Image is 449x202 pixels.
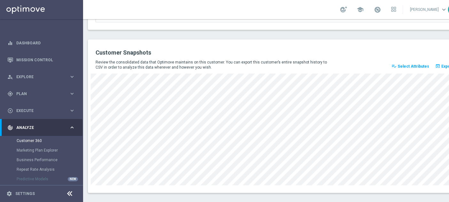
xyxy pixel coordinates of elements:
[17,146,82,155] div: Marketing Plan Explorer
[7,74,69,80] div: Explore
[7,108,13,114] i: play_circle_outline
[16,126,69,130] span: Analyze
[7,40,13,46] i: equalizer
[16,51,75,68] a: Mission Control
[7,41,75,46] button: equalizer Dashboard
[17,165,82,174] div: Repeat Rate Analysis
[7,108,75,113] button: play_circle_outline Execute keyboard_arrow_right
[391,62,430,71] button: playlist_add_check Select Attributes
[7,51,75,68] div: Mission Control
[69,74,75,80] i: keyboard_arrow_right
[6,191,12,197] i: settings
[15,192,35,196] a: Settings
[7,91,75,96] button: gps_fixed Plan keyboard_arrow_right
[96,60,331,70] p: Review the consolidated data that Optimove maintains on this customer. You can export this custom...
[7,74,75,79] button: person_search Explore keyboard_arrow_right
[409,5,448,14] a: [PERSON_NAME]keyboard_arrow_down
[440,6,447,13] span: keyboard_arrow_down
[17,174,82,184] div: Predictive Models
[16,75,69,79] span: Explore
[357,6,364,13] span: school
[7,74,13,80] i: person_search
[96,49,270,56] h2: Customer Snapshots
[16,109,69,113] span: Execute
[7,91,13,97] i: gps_fixed
[391,64,397,69] i: playlist_add_check
[17,184,82,193] div: Cohorts Analysis
[7,91,69,97] div: Plan
[69,91,75,97] i: keyboard_arrow_right
[435,64,440,69] i: open_in_browser
[7,125,69,131] div: Analyze
[17,138,66,143] a: Customer 360
[17,136,82,146] div: Customer 360
[16,34,75,51] a: Dashboard
[7,57,75,63] button: Mission Control
[7,108,69,114] div: Execute
[17,167,66,172] a: Repeat Rate Analysis
[7,125,13,131] i: track_changes
[17,148,66,153] a: Marketing Plan Explorer
[7,125,75,130] button: track_changes Analyze keyboard_arrow_right
[68,177,78,181] div: NEW
[69,124,75,131] i: keyboard_arrow_right
[69,108,75,114] i: keyboard_arrow_right
[17,157,66,162] a: Business Performance
[17,155,82,165] div: Business Performance
[16,92,69,96] span: Plan
[398,64,429,69] span: Select Attributes
[7,34,75,51] div: Dashboard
